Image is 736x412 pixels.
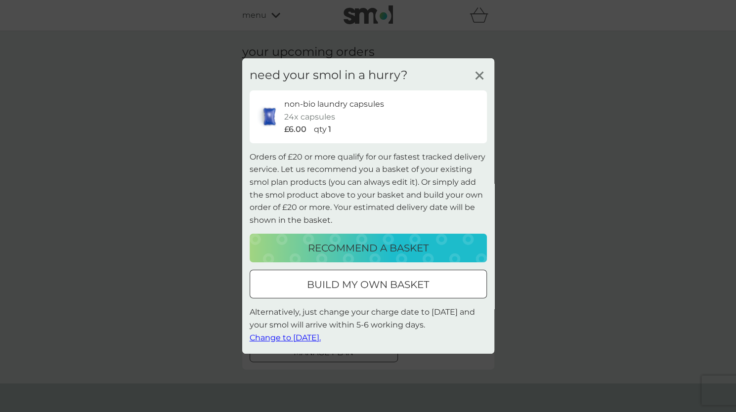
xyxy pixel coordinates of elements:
[308,240,429,256] p: recommend a basket
[250,306,487,344] p: Alternatively, just change your charge date to [DATE] and your smol will arrive within 5-6 workin...
[307,277,429,292] p: build my own basket
[284,111,335,124] p: 24x capsules
[284,123,306,136] p: £6.00
[250,332,321,342] span: Change to [DATE].
[328,123,331,136] p: 1
[250,234,487,262] button: recommend a basket
[250,331,321,344] button: Change to [DATE].
[314,123,327,136] p: qty
[250,270,487,298] button: build my own basket
[250,151,487,227] p: Orders of £20 or more qualify for our fastest tracked delivery service. Let us recommend you a ba...
[284,98,384,111] p: non-bio laundry capsules
[250,68,408,82] h3: need your smol in a hurry?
